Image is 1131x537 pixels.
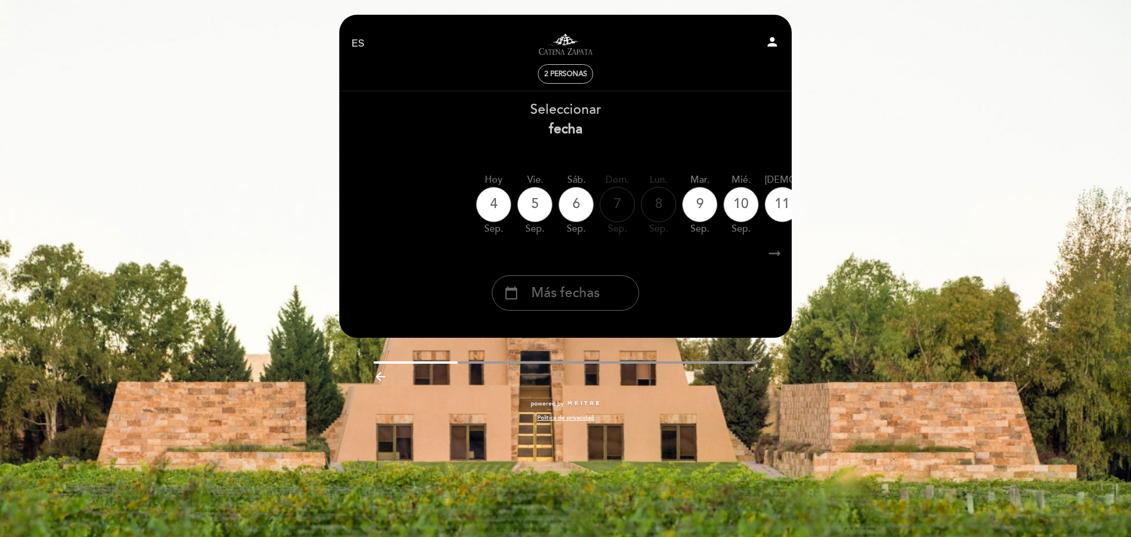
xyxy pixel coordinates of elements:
[531,284,600,303] span: Más fechas
[517,222,553,236] div: sep.
[517,187,553,222] div: 5
[682,187,717,222] div: 9
[765,222,871,236] div: sep.
[558,173,594,187] div: sáb.
[723,187,759,222] div: 10
[476,173,511,187] div: Hoy
[476,222,511,236] div: sep.
[723,222,759,236] div: sep.
[558,222,594,236] div: sep.
[339,100,792,139] div: Seleccionar
[558,187,594,222] div: 6
[517,173,553,187] div: vie.
[600,173,635,187] div: dom.
[765,173,871,187] div: [DEMOGRAPHIC_DATA].
[373,370,388,384] i: arrow_backward
[765,35,779,49] i: person
[544,70,587,78] span: 2 personas
[567,401,600,407] img: MEITRE
[641,222,676,236] div: sep.
[600,222,635,236] div: sep.
[531,400,564,408] span: powered by
[504,283,518,303] i: calendar_today
[476,187,511,222] div: 4
[600,187,635,222] div: 7
[641,187,676,222] div: 8
[723,173,759,187] div: mié.
[492,28,639,60] a: Visitas y degustaciones en La Pirámide
[549,121,583,137] b: fecha
[766,241,783,266] i: arrow_right_alt
[682,173,717,187] div: mar.
[682,222,717,236] div: sep.
[531,400,600,408] a: powered by
[765,187,800,222] div: 11
[641,173,676,187] div: lun.
[765,35,779,53] button: person
[537,414,594,422] a: Política de privacidad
